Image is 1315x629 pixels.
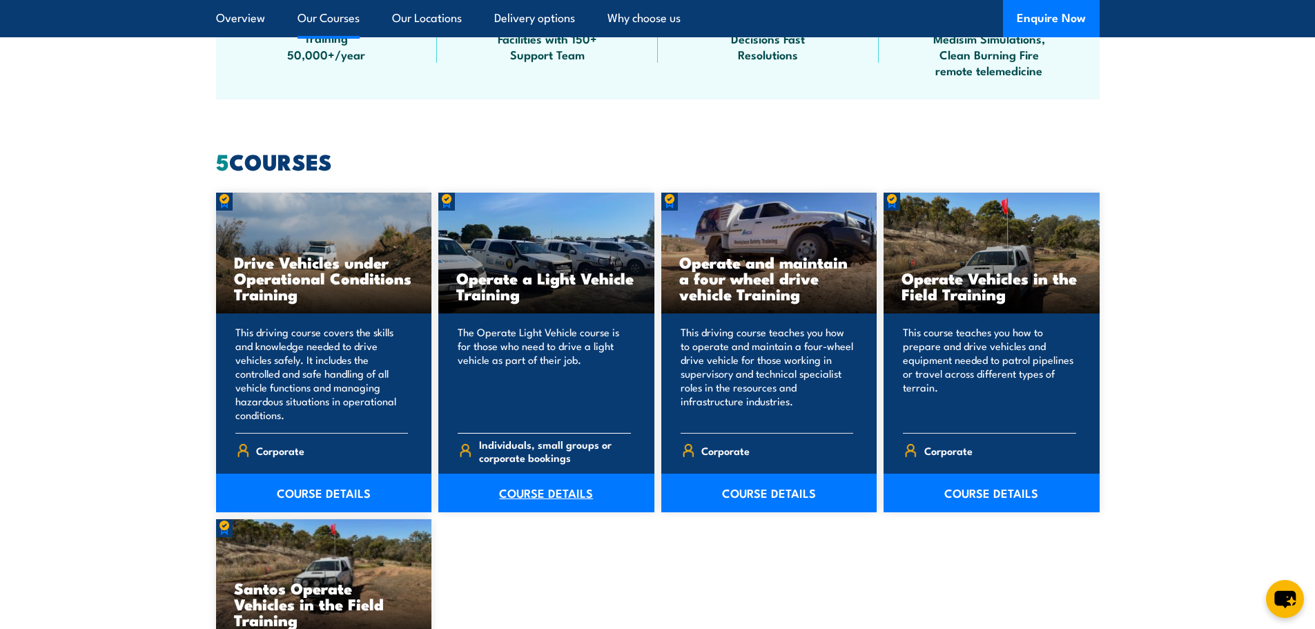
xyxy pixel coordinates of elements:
strong: 5 [216,144,229,178]
span: Fast Response Fast Decisions Fast Resolutions [706,14,830,62]
span: Australia Wide Training 50,000+/year [264,14,389,62]
h3: Santos Operate Vehicles in the Field Training [234,580,414,628]
h3: Operate a Light Vehicle Training [456,270,636,302]
span: Corporate [924,440,973,461]
span: Individuals, small groups or corporate bookings [479,438,631,464]
h2: COURSES [216,151,1100,171]
p: This driving course teaches you how to operate and maintain a four-wheel drive vehicle for those ... [681,325,854,422]
span: Corporate [701,440,750,461]
a: COURSE DETAILS [884,474,1100,512]
h3: Operate Vehicles in the Field Training [902,270,1082,302]
h3: Drive Vehicles under Operational Conditions Training [234,254,414,302]
a: COURSE DETAILS [216,474,432,512]
span: Corporate [256,440,304,461]
a: COURSE DETAILS [661,474,877,512]
span: Technology, VR, Medisim Simulations, Clean Burning Fire remote telemedicine [927,14,1051,79]
a: COURSE DETAILS [438,474,654,512]
h3: Operate and maintain a four wheel drive vehicle Training [679,254,859,302]
span: Specialist Training Facilities with 150+ Support Team [485,14,610,62]
p: This course teaches you how to prepare and drive vehicles and equipment needed to patrol pipeline... [903,325,1076,422]
button: chat-button [1266,580,1304,618]
p: This driving course covers the skills and knowledge needed to drive vehicles safely. It includes ... [235,325,409,422]
p: The Operate Light Vehicle course is for those who need to drive a light vehicle as part of their ... [458,325,631,422]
